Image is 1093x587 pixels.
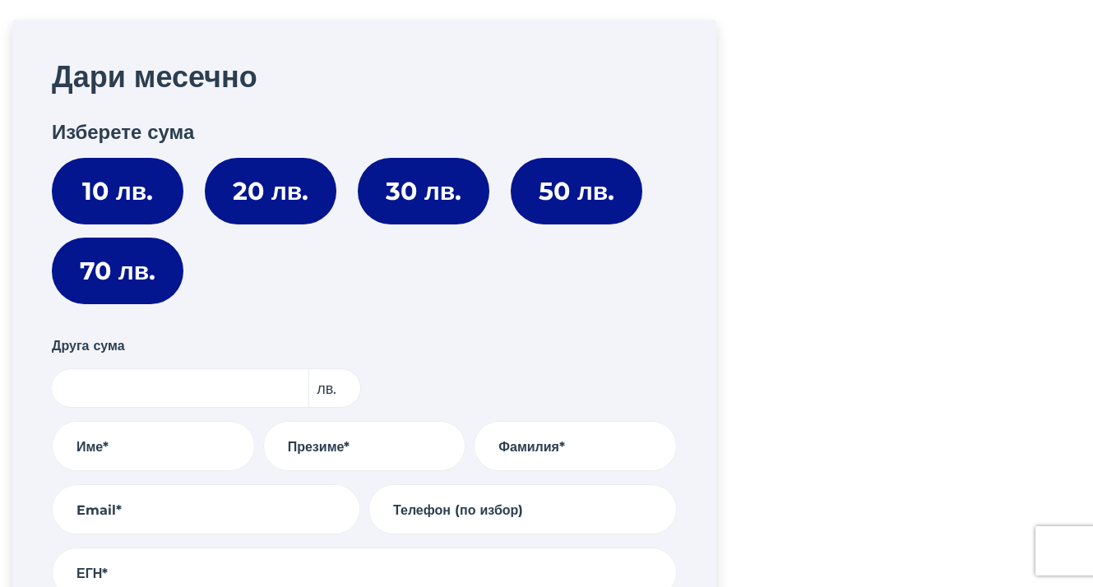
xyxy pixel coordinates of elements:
label: 10 лв. [52,158,183,224]
label: 30 лв. [358,158,489,224]
span: лв. [308,368,361,408]
h3: Изберете сума [52,121,677,145]
label: 70 лв. [52,238,183,304]
h2: Дари месечно [52,59,677,95]
label: 20 лв. [205,158,336,224]
label: 50 лв. [511,158,642,224]
label: Друга сума [52,335,125,358]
